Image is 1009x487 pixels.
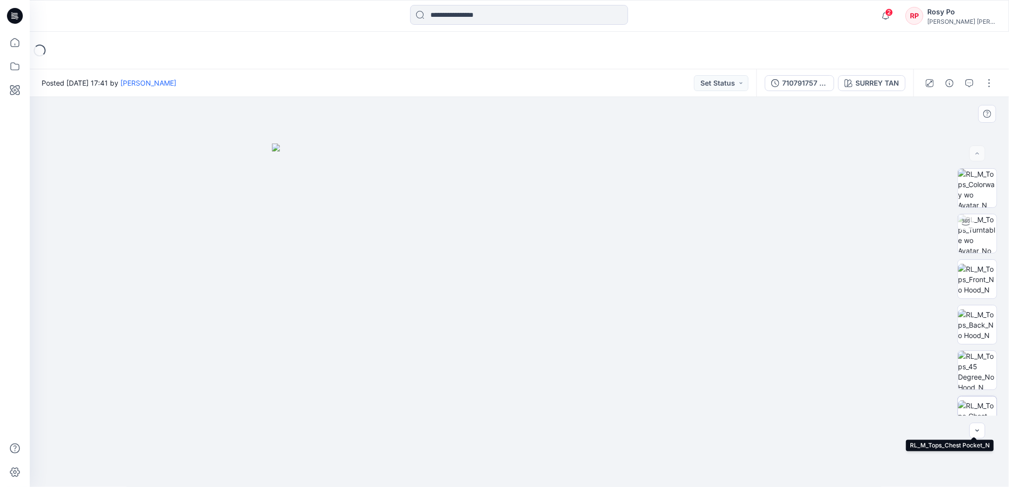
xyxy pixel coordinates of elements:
[120,79,176,87] a: [PERSON_NAME]
[958,351,997,390] img: RL_M_Tops_45 Degree_No Hood_N
[905,7,923,25] div: RP
[42,78,176,88] span: Posted [DATE] 17:41 by
[927,6,997,18] div: Rosy Po
[927,18,997,25] div: [PERSON_NAME] [PERSON_NAME]
[838,75,905,91] button: SURREY TAN
[958,214,997,253] img: RL_M_Tops_Turntable wo Avatar_No Hood_N
[782,78,828,89] div: 710791757 ZSC19 PIECE DYE LINEN-CLBDPPCSSS-SHORT SLEEVE-SPORT SHIRT
[765,75,834,91] button: 710791757 ZSC19 PIECE DYE LINEN-CLBDPPCSSS-SHORT SLEEVE-SPORT SHIRT
[855,78,899,89] div: SURREY TAN
[958,264,997,295] img: RL_M_Tops_Front_No Hood_N
[942,75,957,91] button: Details
[958,400,997,432] img: RL_M_Tops_Chest Pocket_N
[272,144,767,487] img: eyJhbGciOiJIUzI1NiIsImtpZCI6IjAiLCJzbHQiOiJzZXMiLCJ0eXAiOiJKV1QifQ.eyJkYXRhIjp7InR5cGUiOiJzdG9yYW...
[885,8,893,16] span: 2
[958,169,997,207] img: RL_M_Tops_Colorway wo Avatar_N
[958,309,997,341] img: RL_M_Tops_Back_No Hood_N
